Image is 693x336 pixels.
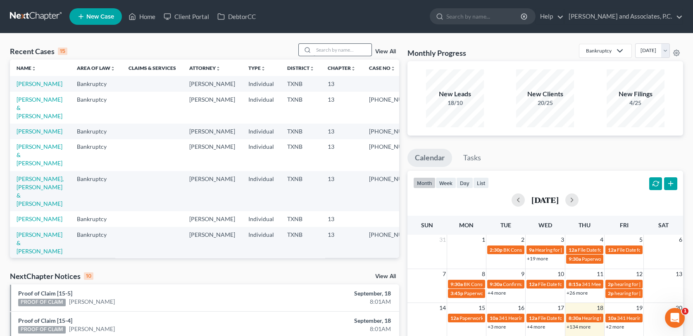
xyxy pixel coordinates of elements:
div: 15 [58,48,67,55]
a: Case Nounfold_more [369,65,395,71]
td: 13 [321,76,362,91]
span: 341 Hearing for Enviro-Tech Complete Systems & Services, LLC [499,315,633,321]
i: unfold_more [216,66,221,71]
td: Individual [242,227,281,259]
span: 2 [520,235,525,245]
span: 8 [481,269,486,279]
span: 1 [481,235,486,245]
span: 9:30a [450,281,463,287]
span: 17 [557,303,565,313]
span: 18 [596,303,604,313]
span: 8:15a [569,281,581,287]
a: Chapterunfold_more [328,65,356,71]
a: [PERSON_NAME] [17,128,62,135]
td: TXNB [281,76,321,91]
a: [PERSON_NAME], [PERSON_NAME] & [PERSON_NAME] [17,175,64,207]
span: 10 [557,269,565,279]
a: [PERSON_NAME] [69,325,115,333]
span: 19 [635,303,643,313]
a: +4 more [488,290,506,296]
button: month [413,177,436,188]
td: [PERSON_NAME] [183,92,242,124]
td: [PERSON_NAME] [183,211,242,226]
a: [PERSON_NAME] [17,80,62,87]
a: Help [536,9,564,24]
span: 15 [478,303,486,313]
td: Individual [242,171,281,211]
i: unfold_more [351,66,356,71]
td: [PERSON_NAME] [183,139,242,171]
td: [PERSON_NAME] [183,124,242,139]
td: 13 [321,139,362,171]
span: New Case [86,14,114,20]
div: New Filings [607,89,664,99]
td: Individual [242,92,281,124]
td: Bankruptcy [70,211,122,226]
span: Thu [579,222,591,229]
span: Sat [658,222,669,229]
i: unfold_more [110,66,115,71]
button: list [473,177,489,188]
td: 13 [321,92,362,124]
td: [PERSON_NAME] [183,76,242,91]
td: Bankruptcy [70,76,122,91]
span: Mon [459,222,474,229]
td: Individual [242,124,281,139]
a: View All [375,49,396,55]
td: Individual [242,139,281,171]
div: 4/25 [607,99,664,107]
td: TXNB [281,92,321,124]
span: 11 [596,269,604,279]
span: 12a [608,247,616,253]
span: 6 [678,235,683,245]
span: File Date for [PERSON_NAME] & [PERSON_NAME] [538,315,648,321]
div: NextChapter Notices [10,271,93,281]
td: TXNB [281,139,321,171]
span: Confirmation hearing for [PERSON_NAME] & [PERSON_NAME] [503,281,641,287]
div: Recent Cases [10,46,67,56]
td: [PHONE_NUMBER] [362,139,427,171]
a: Calendar [407,149,452,167]
div: September, 18 [272,289,391,298]
span: 31 [438,235,447,245]
i: unfold_more [310,66,314,71]
td: [PERSON_NAME] [183,227,242,259]
th: Claims & Services [122,60,183,76]
span: 13 [675,269,683,279]
span: File Date for [PERSON_NAME] [617,247,683,253]
button: week [436,177,456,188]
span: 9a [529,247,534,253]
a: View All [375,274,396,279]
h3: Monthly Progress [407,48,466,58]
a: +4 more [527,324,545,330]
span: 9:30a [569,256,581,262]
span: 8:30a [569,315,581,321]
a: Client Portal [160,9,213,24]
td: Bankruptcy [70,227,122,259]
td: Individual [242,76,281,91]
span: 12a [450,315,459,321]
span: 10a [608,315,616,321]
a: Typeunfold_more [248,65,266,71]
a: +2 more [606,324,624,330]
td: TXNB [281,211,321,226]
div: 8:01AM [272,325,391,333]
td: TXNB [281,227,321,259]
td: [PHONE_NUMBER] [362,171,427,211]
td: 13 [321,171,362,211]
div: September, 18 [272,317,391,325]
span: 9 [520,269,525,279]
td: [PHONE_NUMBER] [362,92,427,124]
i: unfold_more [31,66,36,71]
button: day [456,177,473,188]
i: unfold_more [261,66,266,71]
td: 13 [321,227,362,259]
td: TXNB [281,171,321,211]
a: +19 more [527,255,548,262]
a: Home [124,9,160,24]
span: BK Consult for [PERSON_NAME] & [PERSON_NAME] [503,247,619,253]
td: [PHONE_NUMBER] [362,124,427,139]
span: Wed [538,222,552,229]
a: Area of Lawunfold_more [77,65,115,71]
span: Paperwork appt for [PERSON_NAME] [460,315,541,321]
